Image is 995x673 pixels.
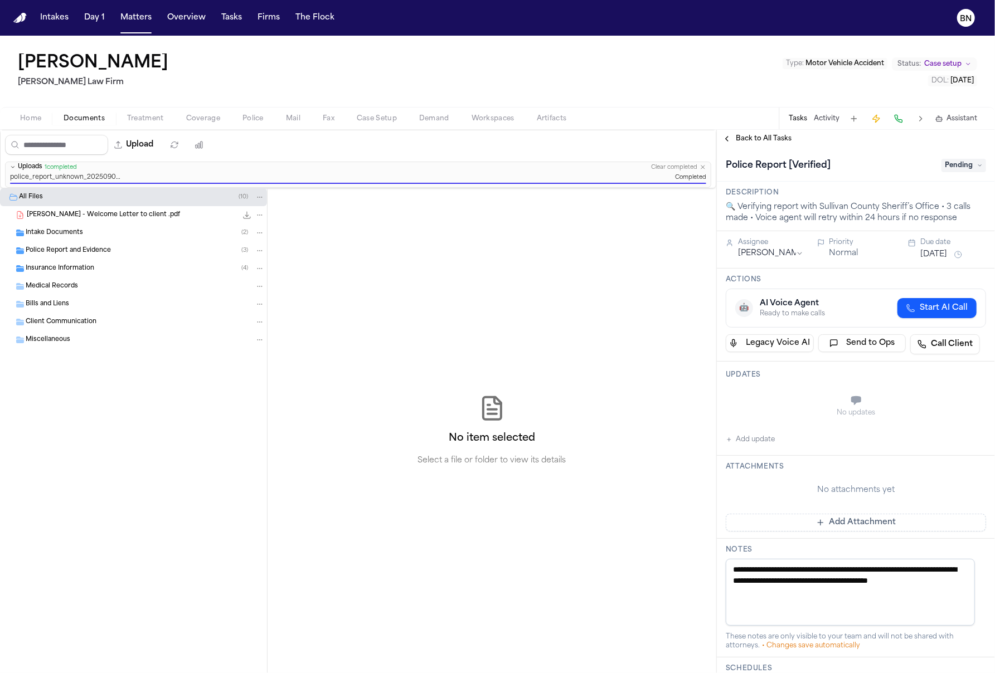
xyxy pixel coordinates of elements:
[45,164,77,171] span: 1 completed
[108,135,160,155] button: Upload
[675,174,706,182] span: Completed
[26,318,96,327] span: Client Communication
[726,275,986,284] h3: Actions
[931,77,949,84] span: DOL :
[818,334,906,352] button: Send to Ops
[868,111,884,126] button: Create Immediate Task
[726,514,986,531] button: Add Attachment
[736,134,792,143] span: Back to All Tasks
[18,53,168,74] button: Edit matter name
[449,431,535,446] h2: No item selected
[357,114,397,123] span: Case Setup
[924,60,962,69] span: Case setup
[920,303,968,314] span: Start AI Call
[726,334,814,352] button: Legacy Voice AI
[740,303,749,314] span: 🤖
[26,228,83,238] span: Intake Documents
[920,249,947,260] button: [DATE]
[116,8,156,28] button: Matters
[891,111,906,126] button: Make a Call
[726,408,986,417] div: No updates
[897,60,921,69] span: Status:
[721,157,835,174] h1: Police Report [Verified]
[726,462,986,471] h3: Attachments
[10,174,122,182] span: police_report_unknown_20250901 (1).pdf
[783,58,887,69] button: Edit Type: Motor Vehicle Accident
[241,247,248,253] span: ( 3 )
[928,75,977,86] button: Edit DOL: 2025-08-17
[935,114,977,123] button: Assistant
[846,111,862,126] button: Add Task
[6,162,711,173] button: Uploads1completedClear completed
[805,60,884,67] span: Motor Vehicle Accident
[323,114,334,123] span: Fax
[242,114,264,123] span: Police
[64,114,105,123] span: Documents
[418,455,566,466] p: Select a file or folder to view its details
[814,114,839,123] button: Activity
[26,246,111,256] span: Police Report and Evidence
[726,202,986,224] div: 🔍 Verifying report with Sullivan County Sheriff’s Office • 3 calls made • Voice agent will retry ...
[26,264,94,274] span: Insurance Information
[762,642,860,649] span: • Changes save automatically
[726,664,986,673] h3: Schedules
[18,163,42,172] span: Uploads
[241,209,253,221] button: Download J. Perez - Welcome Letter to client .pdf
[738,238,804,247] div: Assignee
[829,248,858,259] button: Normal
[19,193,43,202] span: All Files
[26,282,78,291] span: Medical Records
[726,485,986,496] div: No attachments yet
[950,77,974,84] span: [DATE]
[20,114,41,123] span: Home
[760,309,825,318] div: Ready to make calls
[26,300,69,309] span: Bills and Liens
[947,114,977,123] span: Assistant
[26,335,70,345] span: Miscellaneous
[5,135,108,155] input: Search files
[760,298,825,309] div: AI Voice Agent
[726,545,986,554] h3: Notes
[241,230,248,236] span: ( 2 )
[892,57,977,71] button: Change status from Case setup
[217,8,246,28] button: Tasks
[726,632,986,650] div: These notes are only visible to your team and will not be shared with attorneys.
[80,8,109,28] button: Day 1
[241,265,248,271] span: ( 4 )
[910,334,980,354] a: Call Client
[789,114,807,123] button: Tasks
[920,238,986,247] div: Due date
[717,134,797,143] button: Back to All Tasks
[18,53,168,74] h1: [PERSON_NAME]
[537,114,567,123] span: Artifacts
[952,248,965,261] button: Snooze task
[291,8,339,28] button: The Flock
[897,298,977,318] button: Start AI Call
[27,211,180,220] span: [PERSON_NAME] - Welcome Letter to client .pdf
[163,8,210,28] button: Overview
[786,60,804,67] span: Type :
[726,370,986,379] h3: Updates
[127,114,164,123] span: Treatment
[419,114,449,123] span: Demand
[36,8,73,28] button: Intakes
[186,114,220,123] span: Coverage
[239,194,248,200] span: ( 10 )
[13,13,27,23] a: Home
[286,114,300,123] span: Mail
[726,433,775,446] button: Add update
[472,114,515,123] span: Workspaces
[253,8,284,28] button: Firms
[18,76,173,89] h2: [PERSON_NAME] Law Firm
[651,164,697,171] button: Clear completed
[941,159,986,172] span: Pending
[726,188,986,197] h3: Description
[829,238,895,247] div: Priority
